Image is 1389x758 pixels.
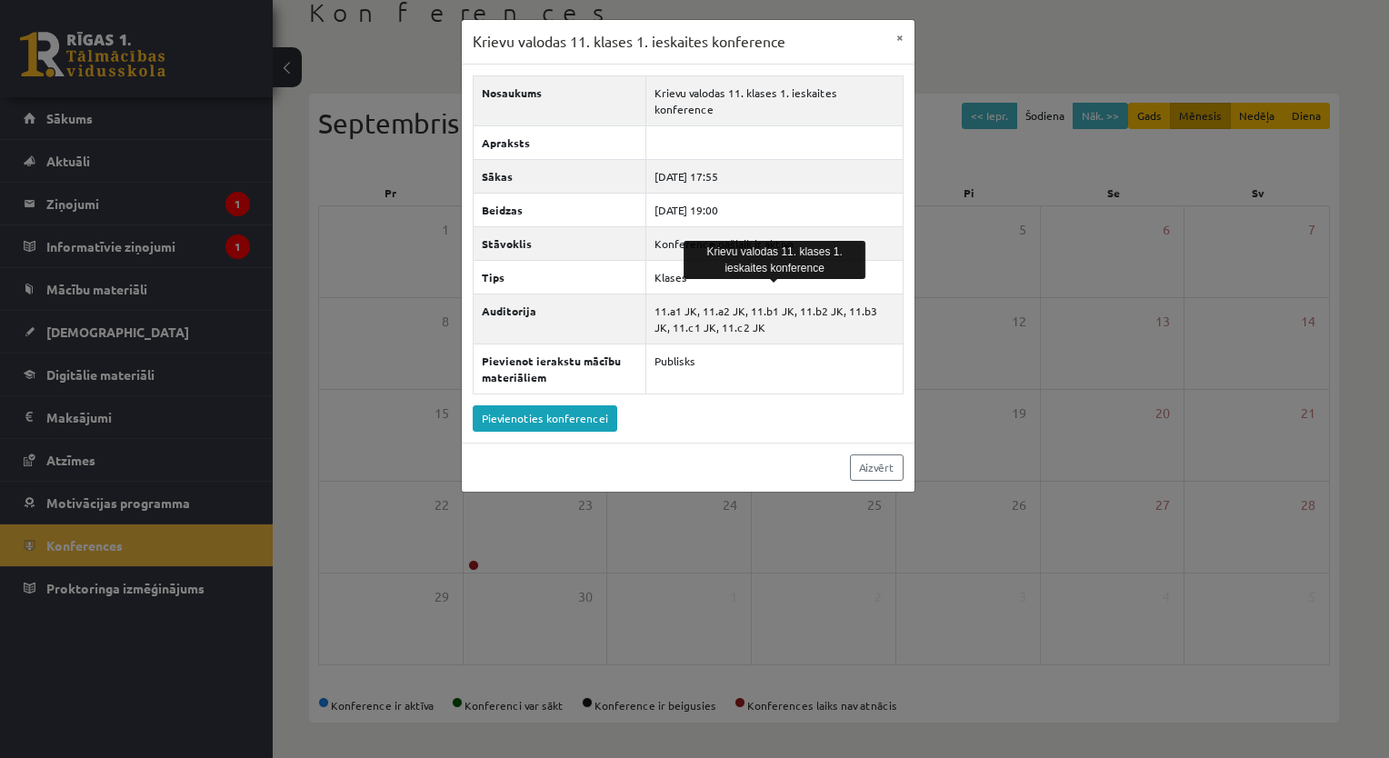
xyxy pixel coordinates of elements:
td: [DATE] 17:55 [646,159,903,193]
td: Klases [646,260,903,294]
a: Aizvērt [850,454,904,481]
a: Pievienoties konferencei [473,405,617,432]
h3: Krievu valodas 11. klases 1. ieskaites konference [473,31,785,53]
td: 11.a1 JK, 11.a2 JK, 11.b1 JK, 11.b2 JK, 11.b3 JK, 11.c1 JK, 11.c2 JK [646,294,903,344]
td: [DATE] 19:00 [646,193,903,226]
td: Publisks [646,344,903,394]
th: Tips [473,260,646,294]
button: × [885,20,914,55]
th: Nosaukums [473,75,646,125]
th: Beidzas [473,193,646,226]
th: Apraksts [473,125,646,159]
td: Krievu valodas 11. klases 1. ieskaites konference [646,75,903,125]
th: Sākas [473,159,646,193]
div: Krievu valodas 11. klases 1. ieskaites konference [684,241,865,279]
td: Konference pašlaik ir aktīva [646,226,903,260]
th: Auditorija [473,294,646,344]
th: Pievienot ierakstu mācību materiāliem [473,344,646,394]
th: Stāvoklis [473,226,646,260]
